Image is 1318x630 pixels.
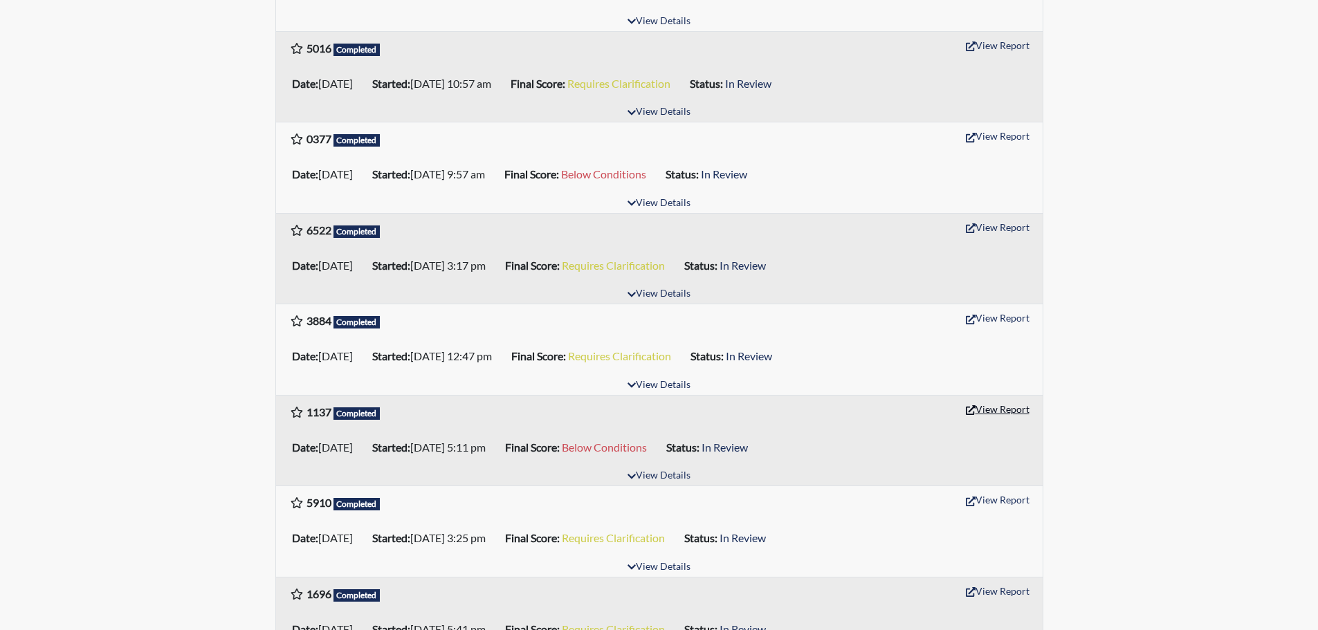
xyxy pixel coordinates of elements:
li: [DATE] [286,163,367,185]
span: Completed [333,407,381,420]
b: Final Score: [504,167,559,180]
span: In Review [725,77,771,90]
b: Started: [372,531,410,544]
b: 1696 [306,587,331,600]
span: In Review [701,167,747,180]
b: Status: [666,167,699,180]
span: Completed [333,225,381,238]
button: View Report [960,35,1036,56]
b: Started: [372,349,410,362]
li: [DATE] [286,436,367,458]
b: Date: [292,167,318,180]
b: 3884 [306,314,331,327]
li: [DATE] [286,527,367,549]
button: View Details [621,103,697,122]
b: Status: [684,531,717,544]
b: Started: [372,167,410,180]
span: In Review [720,259,766,272]
b: 6522 [306,223,331,237]
li: [DATE] [286,254,367,277]
li: [DATE] [286,73,367,95]
li: [DATE] [286,345,367,367]
button: View Details [621,285,697,304]
b: Date: [292,77,318,90]
span: Requires Clarification [562,259,665,272]
button: View Details [621,467,697,485]
span: In Review [720,531,766,544]
button: View Report [960,307,1036,328]
button: View Details [621,12,697,31]
b: 5016 [306,41,331,55]
b: Date: [292,441,318,454]
li: [DATE] 3:25 pm [367,527,500,549]
span: Requires Clarification [562,531,665,544]
b: 1137 [306,405,331,418]
span: In Review [726,349,772,362]
span: Requires Clarification [568,349,671,362]
b: Final Score: [505,259,560,272]
b: Started: [372,77,410,90]
b: Status: [690,77,723,90]
span: Completed [333,589,381,602]
b: Status: [684,259,717,272]
span: Below Conditions [561,167,646,180]
b: Final Score: [511,349,566,362]
b: 5910 [306,496,331,509]
button: View Details [621,194,697,213]
b: Date: [292,531,318,544]
span: Below Conditions [562,441,647,454]
b: Date: [292,349,318,362]
b: Final Score: [511,77,565,90]
b: Started: [372,259,410,272]
button: View Report [960,580,1036,602]
button: View Details [621,558,697,577]
button: View Details [621,376,697,395]
b: Status: [690,349,724,362]
li: [DATE] 10:57 am [367,73,505,95]
button: View Report [960,125,1036,147]
li: [DATE] 9:57 am [367,163,499,185]
span: Completed [333,498,381,510]
button: View Report [960,216,1036,238]
li: [DATE] 5:11 pm [367,436,500,458]
span: Completed [333,134,381,147]
b: Date: [292,259,318,272]
b: Status: [666,441,699,454]
li: [DATE] 12:47 pm [367,345,506,367]
span: In Review [702,441,748,454]
li: [DATE] 3:17 pm [367,254,500,277]
button: View Report [960,489,1036,510]
b: 0377 [306,132,331,145]
b: Started: [372,441,410,454]
button: View Report [960,398,1036,420]
b: Final Score: [505,441,560,454]
span: Completed [333,44,381,56]
b: Final Score: [505,531,560,544]
span: Requires Clarification [567,77,670,90]
span: Completed [333,316,381,328]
